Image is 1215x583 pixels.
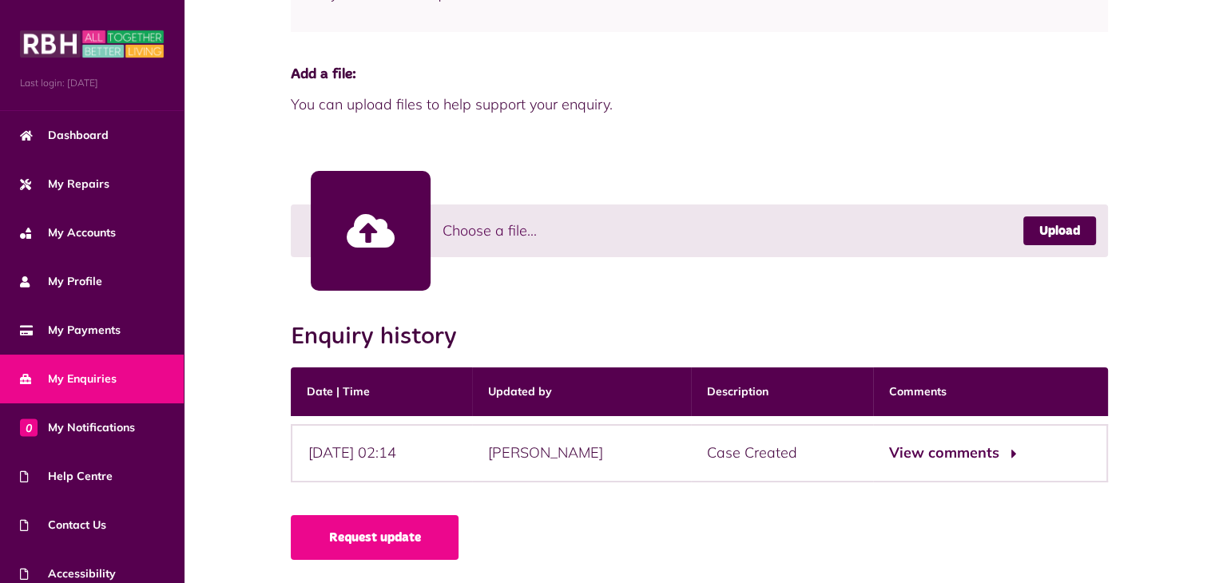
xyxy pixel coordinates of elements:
span: Dashboard [20,127,109,144]
button: View comments [889,442,1013,465]
th: Description [691,367,873,416]
span: Choose a file... [443,220,537,241]
span: My Repairs [20,176,109,192]
th: Date | Time [291,367,472,416]
span: My Profile [20,273,102,290]
th: Updated by [472,367,691,416]
div: Case Created [691,424,873,482]
span: You can upload files to help support your enquiry. [291,93,1107,115]
div: [PERSON_NAME] [472,424,691,482]
div: [DATE] 02:14 [291,424,472,482]
span: My Payments [20,322,121,339]
h2: Enquiry history [291,323,473,351]
span: 0 [20,418,38,436]
span: Help Centre [20,468,113,485]
a: Request update [291,515,459,560]
th: Comments [873,367,1108,416]
span: My Accounts [20,224,116,241]
span: My Enquiries [20,371,117,387]
span: Last login: [DATE] [20,76,164,90]
span: Accessibility [20,565,116,582]
img: MyRBH [20,28,164,60]
span: Contact Us [20,517,106,533]
a: Upload [1023,216,1096,245]
span: My Notifications [20,419,135,436]
span: Add a file: [291,64,1107,85]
